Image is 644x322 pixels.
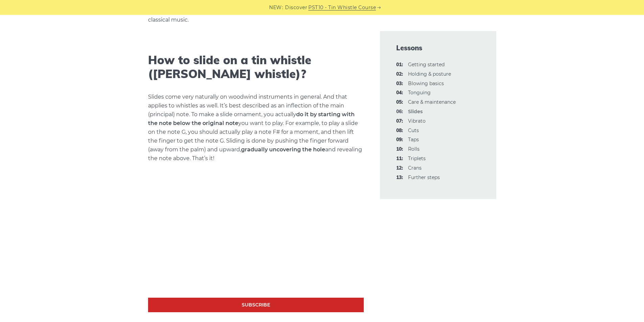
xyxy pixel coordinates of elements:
[408,146,420,152] a: 10:Rolls
[396,117,403,125] span: 07:
[408,71,451,77] a: 02:Holding & posture
[148,298,364,312] a: Subscribe
[148,111,355,126] strong: do it by starting with the note below the original note
[408,174,440,180] a: 13:Further steps
[396,61,403,69] span: 01:
[308,4,376,11] a: PST10 - Tin Whistle Course
[148,93,364,163] p: Slides come very naturally on woodwind instruments in general. And that applies to whistles as we...
[396,80,403,88] span: 03:
[396,98,403,106] span: 05:
[408,127,419,133] a: 08:Cuts
[408,137,419,143] a: 09:Taps
[396,164,403,172] span: 12:
[148,53,364,81] h2: How to slide on a tin whistle ([PERSON_NAME] whistle)?
[396,174,403,182] span: 13:
[241,146,325,153] strong: gradually uncovering the hole
[396,145,403,153] span: 10:
[285,4,307,11] span: Discover
[408,155,426,162] a: 11:Triplets
[396,136,403,144] span: 09:
[408,80,444,86] a: 03:Blowing basics
[396,108,403,116] span: 06:
[396,89,403,97] span: 04:
[269,4,283,11] span: NEW:
[396,70,403,78] span: 02:
[408,108,423,115] strong: Slides
[408,165,422,171] a: 12:Crans
[396,155,403,163] span: 11:
[396,127,403,135] span: 08:
[148,176,364,298] iframe: Slides Technique - Irish Tin Whistle Tutorial
[408,118,426,124] a: 07:Vibrato
[408,90,431,96] a: 04:Tonguing
[396,43,480,53] span: Lessons
[408,61,445,68] a: 01:Getting started
[408,99,456,105] a: 05:Care & maintenance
